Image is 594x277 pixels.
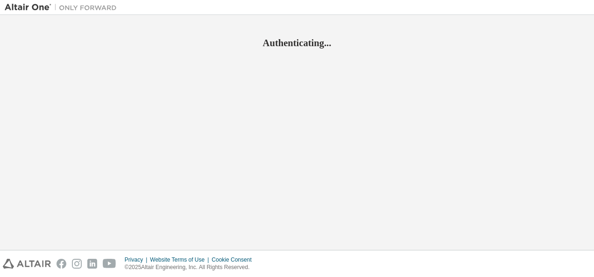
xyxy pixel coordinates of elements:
img: altair_logo.svg [3,259,51,269]
img: facebook.svg [57,259,66,269]
img: youtube.svg [103,259,116,269]
div: Website Terms of Use [150,256,212,263]
div: Privacy [125,256,150,263]
img: instagram.svg [72,259,82,269]
p: © 2025 Altair Engineering, Inc. All Rights Reserved. [125,263,257,271]
h2: Authenticating... [5,37,589,49]
img: linkedin.svg [87,259,97,269]
div: Cookie Consent [212,256,257,263]
img: Altair One [5,3,121,12]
